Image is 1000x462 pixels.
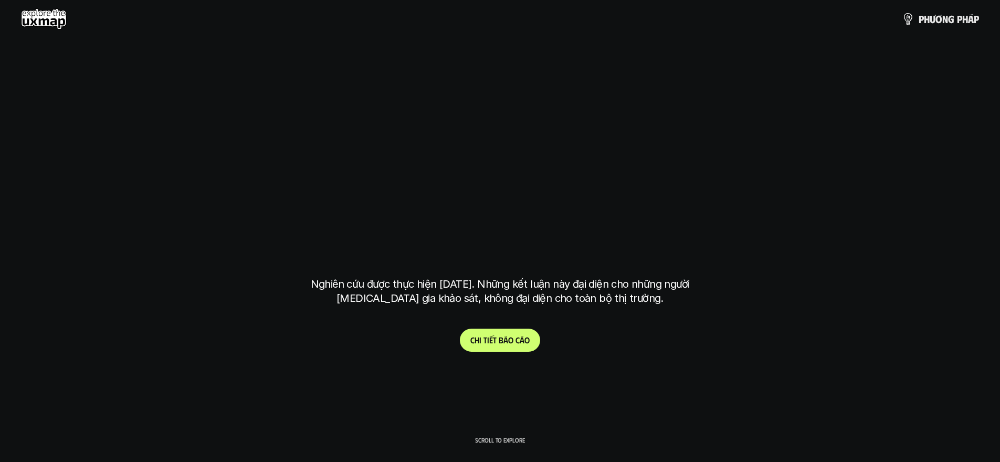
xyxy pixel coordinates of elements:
[464,107,544,119] h6: Kết quả nghiên cứu
[948,13,954,25] span: g
[520,335,524,345] span: á
[508,335,513,345] span: o
[475,436,525,444] p: Scroll to explore
[470,335,475,345] span: C
[493,335,497,345] span: t
[475,335,479,345] span: h
[930,13,935,25] span: ư
[303,277,697,306] p: Nghiên cứu được thực hiện [DATE]. Những kết luận này đại diện cho những người [MEDICAL_DATA] gia ...
[479,335,481,345] span: i
[309,127,692,171] h1: phạm vi công việc của
[483,335,487,345] span: t
[515,335,520,345] span: c
[919,13,924,25] span: p
[460,329,540,352] a: Chitiếtbáocáo
[942,13,948,25] span: n
[489,335,493,345] span: ế
[503,335,508,345] span: á
[524,335,530,345] span: o
[962,13,968,25] span: h
[902,8,979,29] a: phươngpháp
[974,13,979,25] span: p
[935,13,942,25] span: ơ
[957,13,962,25] span: p
[487,335,489,345] span: i
[924,13,930,25] span: h
[313,210,687,254] h1: tại [GEOGRAPHIC_DATA]
[499,335,503,345] span: b
[968,13,974,25] span: á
